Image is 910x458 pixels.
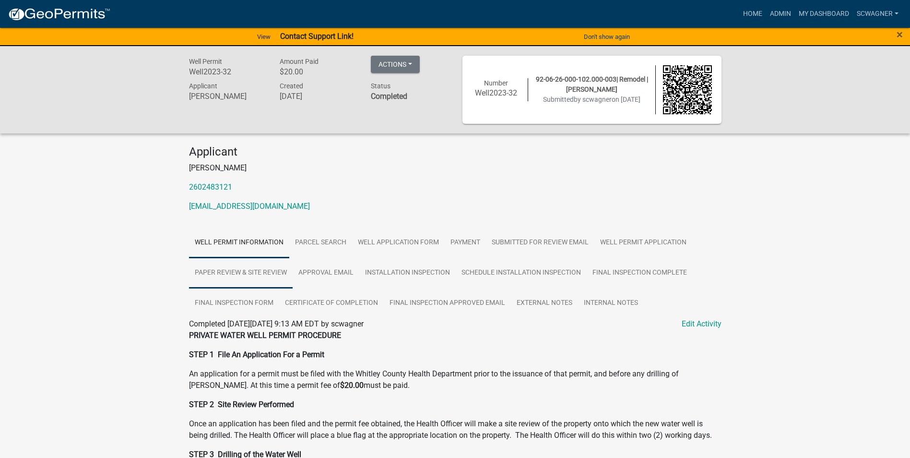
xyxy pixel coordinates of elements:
[574,96,612,103] span: by scwagner
[253,29,274,45] a: View
[897,28,903,41] span: ×
[189,400,294,409] strong: STEP 2 Site Review Performed
[578,288,644,319] a: Internal Notes
[371,92,407,101] strong: Completed
[189,182,232,192] a: 2602483121
[189,145,721,159] h4: Applicant
[795,5,853,23] a: My Dashboard
[371,82,390,90] span: Status
[384,288,511,319] a: Final Inspection Approved Email
[587,258,693,289] a: Final Inspection Complete
[682,318,721,330] a: Edit Activity
[189,331,341,340] strong: PRIVATE WATER WELL PERMIT PROCEDURE
[511,288,578,319] a: External Notes
[739,5,766,23] a: Home
[594,228,692,258] a: Well Permit Application
[280,58,319,65] span: Amount Paid
[766,5,795,23] a: Admin
[280,92,356,101] h6: [DATE]
[189,92,266,101] h6: [PERSON_NAME]
[189,350,324,359] strong: STEP 1 File An Application For a Permit
[280,32,354,41] strong: Contact Support Link!
[853,5,902,23] a: scwagner
[189,319,364,328] span: Completed [DATE][DATE] 9:13 AM EDT by scwagner
[293,258,359,289] a: Approval Email
[279,288,384,319] a: Certificate of Completion
[280,82,303,90] span: Created
[189,418,721,441] p: Once an application has been filed and the permit fee obtained, the Health Officer will make a si...
[189,288,279,319] a: Final Inspection Form
[189,67,266,76] h6: Well2023-32
[359,258,456,289] a: Installation Inspection
[663,65,712,114] img: QR code
[456,258,587,289] a: Schedule Installation Inspection
[484,79,508,87] span: Number
[580,29,634,45] button: Don't show again
[340,381,364,390] strong: $20.00
[486,228,594,258] a: Submitted for Review Email
[371,56,420,73] button: Actions
[189,202,310,211] a: [EMAIL_ADDRESS][DOMAIN_NAME]
[189,228,289,258] a: Well Permit Information
[189,368,721,391] p: An application for a permit must be filed with the Whitley County Health Department prior to the ...
[897,29,903,40] button: Close
[280,67,356,76] h6: $20.00
[472,88,521,97] h6: Well2023-32
[189,58,222,65] span: Well Permit
[445,228,486,258] a: Payment
[289,228,352,258] a: Parcel search
[536,75,648,93] span: 92-06-26-000-102.000-003| Remodel | [PERSON_NAME]
[352,228,445,258] a: Well Application Form
[189,82,217,90] span: Applicant
[543,96,640,103] span: Submitted on [DATE]
[189,162,721,174] p: [PERSON_NAME]
[189,258,293,289] a: Paper Review & Site Review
